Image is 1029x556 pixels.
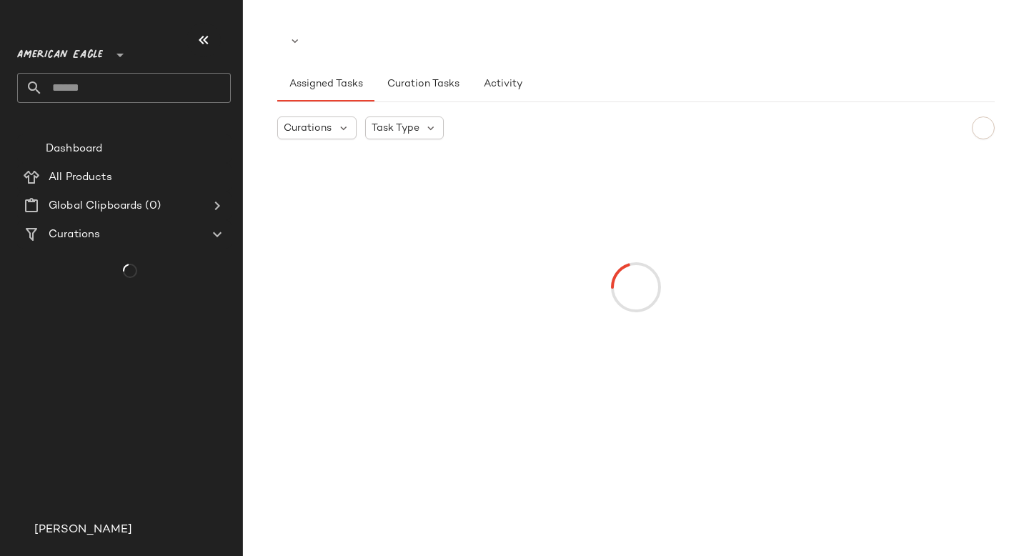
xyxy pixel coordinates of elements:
[284,121,332,136] span: Curations
[49,227,100,243] span: Curations
[46,141,102,157] span: Dashboard
[386,79,459,90] span: Curation Tasks
[289,79,363,90] span: Assigned Tasks
[34,522,132,539] span: [PERSON_NAME]
[17,39,103,64] span: American Eagle
[142,198,160,214] span: (0)
[372,121,419,136] span: Task Type
[49,198,142,214] span: Global Clipboards
[49,169,112,186] span: All Products
[483,79,522,90] span: Activity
